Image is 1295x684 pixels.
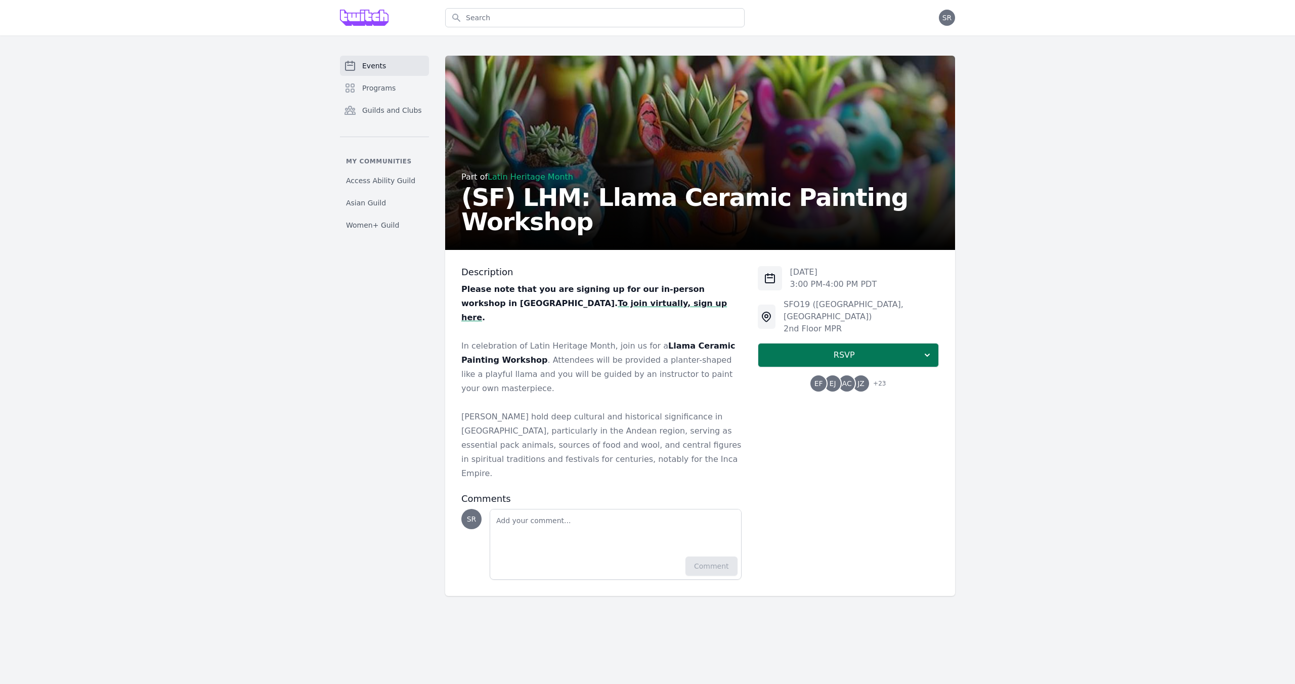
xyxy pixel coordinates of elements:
[346,198,386,208] span: Asian Guild
[830,380,836,387] span: EJ
[362,61,386,71] span: Events
[784,298,939,323] div: SFO19 ([GEOGRAPHIC_DATA], [GEOGRAPHIC_DATA])
[340,56,429,234] nav: Sidebar
[346,220,399,230] span: Women+ Guild
[939,10,955,26] button: SR
[784,323,939,335] div: 2nd Floor MPR
[461,171,939,183] div: Part of
[461,410,742,481] p: [PERSON_NAME] hold deep cultural and historical significance in [GEOGRAPHIC_DATA], particularly i...
[814,380,823,387] span: EF
[340,172,429,190] a: Access Ability Guild
[482,313,485,322] strong: .
[461,185,939,234] h2: (SF) LHM: Llama Ceramic Painting Workshop
[867,377,886,392] span: + 23
[461,339,742,396] p: In celebration of Latin Heritage Month, join us for a . Attendees will be provided a planter-shap...
[340,10,388,26] img: Grove
[362,83,396,93] span: Programs
[461,266,742,278] h3: Description
[340,100,429,120] a: Guilds and Clubs
[790,278,877,290] p: 3:00 PM - 4:00 PM PDT
[488,172,573,182] a: Latin Heritage Month
[346,176,415,186] span: Access Ability Guild
[758,343,939,367] button: RSVP
[340,216,429,234] a: Women+ Guild
[340,157,429,165] p: My communities
[340,78,429,98] a: Programs
[461,284,705,308] strong: Please note that you are signing up for our in-person workshop in [GEOGRAPHIC_DATA].
[942,14,952,21] span: SR
[790,266,877,278] p: [DATE]
[362,105,422,115] span: Guilds and Clubs
[842,380,852,387] span: AC
[340,56,429,76] a: Events
[685,557,738,576] button: Comment
[467,516,477,523] span: SR
[445,8,745,27] input: Search
[340,194,429,212] a: Asian Guild
[766,349,922,361] span: RSVP
[461,493,742,505] h3: Comments
[857,380,865,387] span: JZ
